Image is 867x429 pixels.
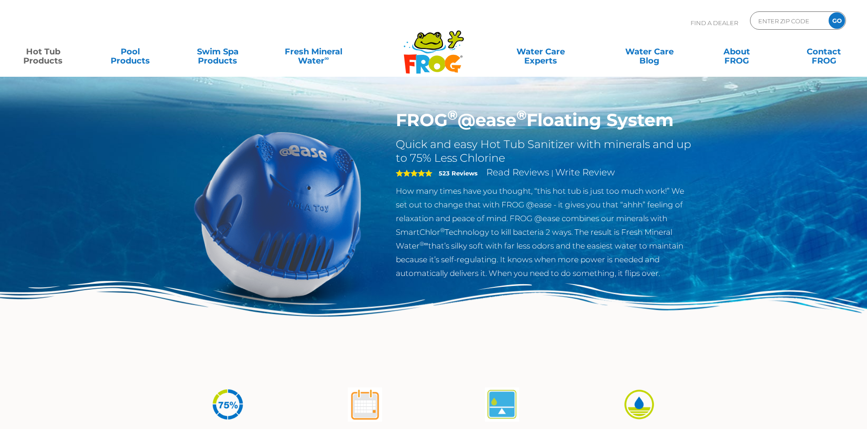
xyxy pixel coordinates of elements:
a: Water CareBlog [615,42,683,61]
a: Fresh MineralWater∞ [271,42,356,61]
img: icon-atease-75percent-less [211,387,245,422]
img: Frog Products Logo [399,18,469,74]
span: | [551,169,553,177]
strong: 523 Reviews [439,169,478,177]
a: PoolProducts [96,42,165,61]
sup: ® [440,227,445,233]
sup: ® [447,107,457,123]
a: Read Reviews [486,167,549,178]
a: Write Review [555,167,615,178]
h2: Quick and easy Hot Tub Sanitizer with minerals and up to 75% Less Chlorine [396,138,694,165]
sup: ® [516,107,527,123]
a: Hot TubProducts [9,42,77,61]
a: AboutFROG [702,42,771,61]
input: GO [829,12,845,29]
h1: FROG @ease Floating System [396,110,694,131]
img: atease-icon-shock-once [348,387,382,422]
p: How many times have you thought, “this hot tub is just too much work!” We set out to change that ... [396,184,694,280]
a: Swim SpaProducts [184,42,252,61]
a: Water CareExperts [486,42,596,61]
sup: ®∞ [420,240,428,247]
span: 5 [396,169,432,177]
img: atease-icon-self-regulates [485,387,519,422]
img: icon-atease-easy-on [622,387,656,422]
a: ContactFROG [790,42,858,61]
sup: ∞ [324,54,329,62]
img: hot-tub-product-atease-system.png [173,110,383,319]
p: Find A Dealer [691,11,738,34]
